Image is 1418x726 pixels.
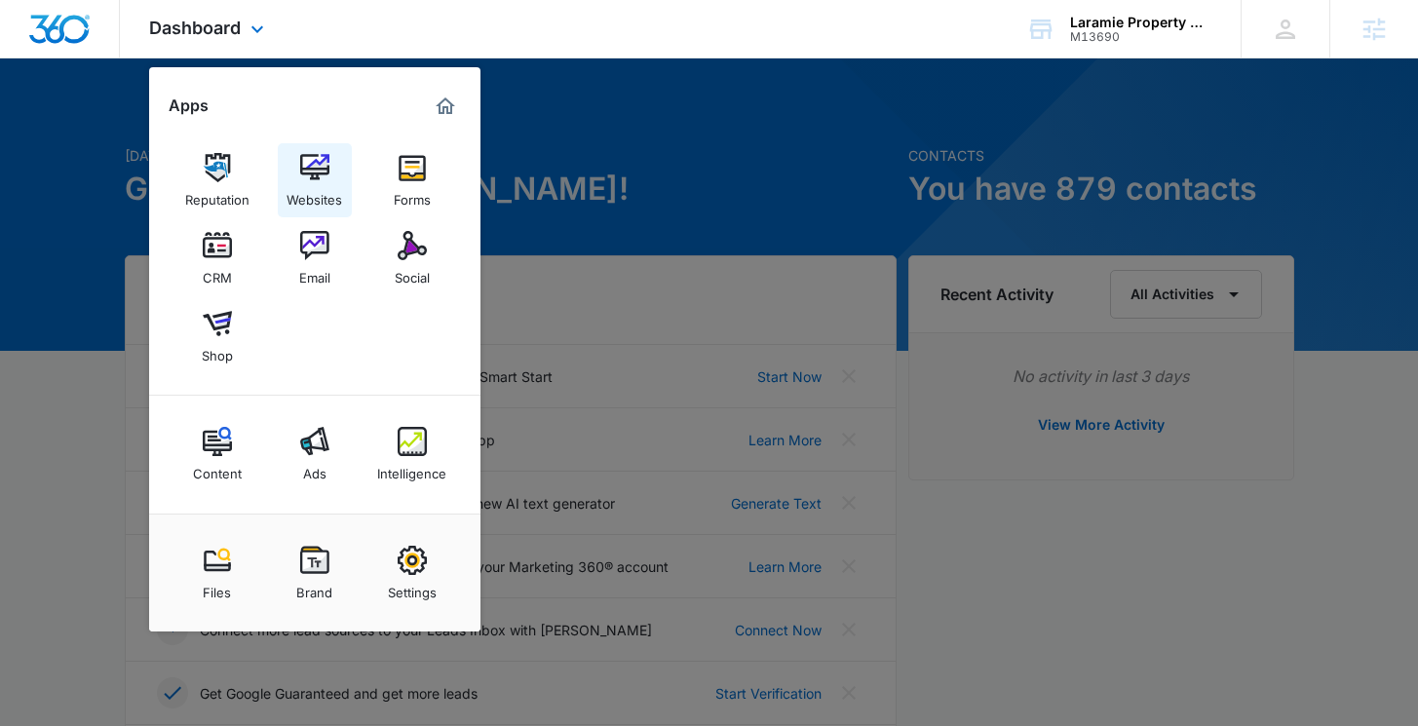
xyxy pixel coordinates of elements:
[202,338,233,363] div: Shop
[278,417,352,491] a: Ads
[203,575,231,600] div: Files
[278,536,352,610] a: Brand
[169,96,209,115] h2: Apps
[299,260,330,286] div: Email
[180,417,254,491] a: Content
[395,260,430,286] div: Social
[394,182,431,208] div: Forms
[180,299,254,373] a: Shop
[375,417,449,491] a: Intelligence
[193,456,242,481] div: Content
[1070,30,1212,44] div: account id
[375,143,449,217] a: Forms
[287,182,342,208] div: Websites
[1070,15,1212,30] div: account name
[375,221,449,295] a: Social
[375,536,449,610] a: Settings
[278,221,352,295] a: Email
[377,456,446,481] div: Intelligence
[180,221,254,295] a: CRM
[180,143,254,217] a: Reputation
[430,91,461,122] a: Marketing 360® Dashboard
[388,575,437,600] div: Settings
[203,260,232,286] div: CRM
[149,18,241,38] span: Dashboard
[185,182,249,208] div: Reputation
[296,575,332,600] div: Brand
[180,536,254,610] a: Files
[278,143,352,217] a: Websites
[303,456,326,481] div: Ads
